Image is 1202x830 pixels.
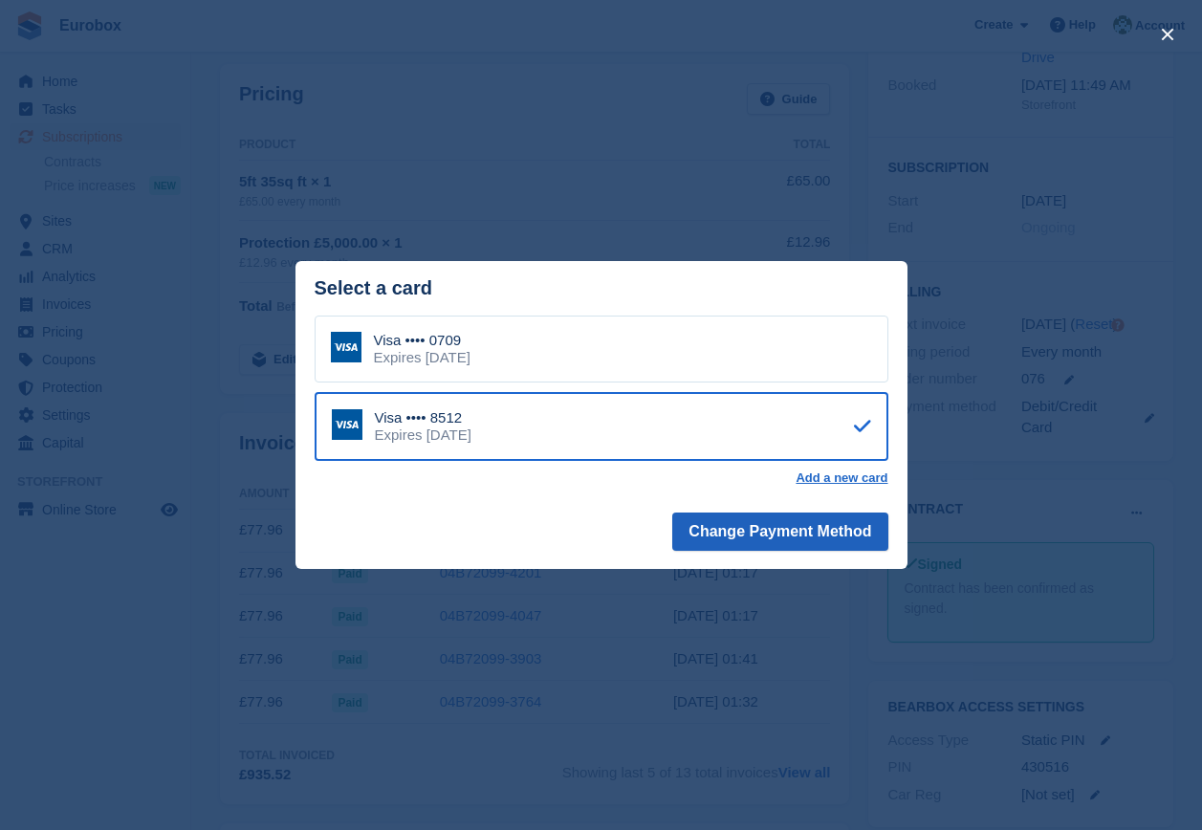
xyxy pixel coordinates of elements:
[374,349,470,366] div: Expires [DATE]
[796,470,887,486] a: Add a new card
[375,426,471,444] div: Expires [DATE]
[315,277,888,299] div: Select a card
[672,513,887,551] button: Change Payment Method
[331,332,361,362] img: Visa Logo
[375,409,471,426] div: Visa •••• 8512
[1152,19,1183,50] button: close
[332,409,362,440] img: Visa Logo
[374,332,470,349] div: Visa •••• 0709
